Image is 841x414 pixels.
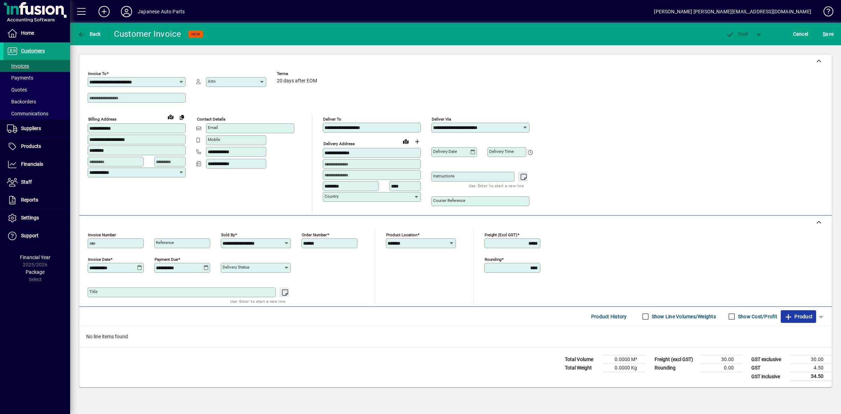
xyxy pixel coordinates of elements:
[4,108,70,120] a: Communications
[176,111,187,123] button: Copy to Delivery address
[4,156,70,173] a: Financials
[433,174,454,178] mat-label: Instructions
[7,111,48,116] span: Communications
[561,364,603,372] td: Total Weight
[4,120,70,137] a: Suppliers
[7,63,29,69] span: Invoices
[221,232,235,237] mat-label: Sold by
[433,198,465,203] mat-label: Courier Reference
[700,355,742,364] td: 30.00
[793,28,808,40] span: Cancel
[155,257,178,262] mat-label: Payment due
[748,372,790,381] td: GST inclusive
[208,137,220,142] mat-label: Mobile
[7,87,27,93] span: Quotes
[89,289,97,294] mat-label: Title
[4,96,70,108] a: Backorders
[400,136,411,147] a: View on map
[324,194,339,199] mat-label: Country
[603,355,645,364] td: 0.0000 M³
[386,232,417,237] mat-label: Product location
[88,232,116,237] mat-label: Invoice number
[737,313,777,320] label: Show Cost/Profit
[700,364,742,372] td: 0.00
[21,143,41,149] span: Products
[4,191,70,209] a: Reports
[21,197,38,203] span: Reports
[138,6,185,17] div: Japanese Auto Parts
[726,31,748,37] span: ost
[489,149,514,154] mat-label: Delivery time
[748,355,790,364] td: GST exclusive
[433,149,457,154] mat-label: Delivery date
[21,125,41,131] span: Suppliers
[4,209,70,227] a: Settings
[21,48,45,54] span: Customers
[21,179,32,185] span: Staff
[230,297,285,305] mat-hint: Use 'Enter' to start a new line
[4,138,70,155] a: Products
[591,311,627,322] span: Product History
[485,232,517,237] mat-label: Freight (excl GST)
[469,182,524,190] mat-hint: Use 'Enter' to start a new line
[21,161,43,167] span: Financials
[76,28,103,40] button: Back
[790,364,832,372] td: 4.50
[561,355,603,364] td: Total Volume
[20,254,50,260] span: Financial Year
[156,240,174,245] mat-label: Reference
[738,31,741,37] span: P
[651,364,700,372] td: Rounding
[4,227,70,245] a: Support
[115,5,138,18] button: Profile
[7,75,33,81] span: Payments
[191,32,200,36] span: NEW
[823,31,826,37] span: S
[791,28,810,40] button: Cancel
[277,72,319,76] span: Terms
[485,257,501,262] mat-label: Rounding
[748,364,790,372] td: GST
[114,28,182,40] div: Customer Invoice
[432,117,451,122] mat-label: Deliver via
[77,31,101,37] span: Back
[223,265,249,270] mat-label: Delivery status
[208,125,218,130] mat-label: Email
[21,233,39,238] span: Support
[21,30,34,36] span: Home
[821,28,835,40] button: Save
[79,326,832,347] div: No line items found
[823,28,834,40] span: ave
[93,5,115,18] button: Add
[651,355,700,364] td: Freight (excl GST)
[654,6,811,17] div: [PERSON_NAME] [PERSON_NAME][EMAIL_ADDRESS][DOMAIN_NAME]
[70,28,109,40] app-page-header-button: Back
[722,28,752,40] button: Post
[4,72,70,84] a: Payments
[4,25,70,42] a: Home
[588,310,630,323] button: Product History
[302,232,327,237] mat-label: Order number
[603,364,645,372] td: 0.0000 Kg
[88,71,107,76] mat-label: Invoice To
[650,313,716,320] label: Show Line Volumes/Weights
[781,310,816,323] button: Product
[88,257,110,262] mat-label: Invoice date
[784,311,813,322] span: Product
[4,60,70,72] a: Invoices
[818,1,832,24] a: Knowledge Base
[790,355,832,364] td: 30.00
[790,372,832,381] td: 34.50
[4,84,70,96] a: Quotes
[277,78,317,84] span: 20 days after EOM
[26,269,45,275] span: Package
[208,79,216,84] mat-label: Attn
[165,111,176,122] a: View on map
[7,99,36,104] span: Backorders
[21,215,39,220] span: Settings
[323,117,341,122] mat-label: Deliver To
[4,174,70,191] a: Staff
[411,136,423,147] button: Choose address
